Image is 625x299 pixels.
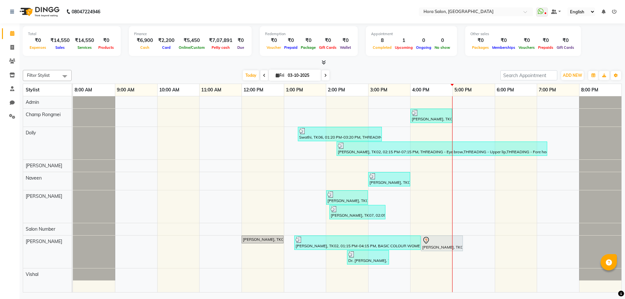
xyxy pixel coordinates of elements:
[371,31,452,37] div: Appointment
[414,37,433,44] div: 0
[371,37,393,44] div: 8
[139,45,151,50] span: Cash
[295,237,420,249] div: [PERSON_NAME], TK02, 01:15 PM-04:15 PM, BASIC COLOUR WOMEN - ROOTS,STYLING BLOWDRY - Long,WELLA P...
[134,31,246,37] div: Finance
[26,130,36,136] span: Dolly
[210,45,231,50] span: Petty cash
[243,70,259,80] span: Today
[26,238,62,244] span: [PERSON_NAME]
[27,73,50,78] span: Filter Stylist
[491,45,517,50] span: Memberships
[97,45,116,50] span: Products
[76,45,93,50] span: Services
[411,110,451,122] div: [PERSON_NAME], TK04, 04:00 PM-05:00 PM, Manicure & Pedicure - Bubblegum pedicure
[598,273,618,292] iframe: chat widget
[338,45,353,50] span: Wallet
[470,37,491,44] div: ₹0
[326,85,347,95] a: 2:00 PM
[393,37,414,44] div: 1
[317,37,338,44] div: ₹0
[327,191,367,204] div: [PERSON_NAME], TK04, 02:00 PM-03:00 PM, HAIRCUT WOMEN - Creative
[299,128,381,140] div: Swathi, TK06, 01:20 PM-03:20 PM, THREADING - Eye brow,Stipless waxing - Upper lip
[368,85,389,95] a: 3:00 PM
[265,37,283,44] div: ₹0
[206,37,235,44] div: ₹7,07,891
[115,85,136,95] a: 9:00 AM
[177,45,206,50] span: Online/Custom
[286,71,318,80] input: 2025-10-03
[26,163,62,169] span: [PERSON_NAME]
[134,37,156,44] div: ₹6,900
[274,73,286,78] span: Fri
[26,87,39,93] span: Stylist
[242,237,283,242] div: [PERSON_NAME], TK01, 12:00 PM-01:00 PM, QOD Mav prime - Medium
[500,70,557,80] input: Search Appointment
[17,3,61,21] img: logo
[283,45,299,50] span: Prepaid
[348,251,388,264] div: Dr. [PERSON_NAME], TK05, 02:30 PM-03:30 PM, BASIC COLOUR WOMEN - ROOTS
[299,37,317,44] div: ₹0
[555,45,576,50] span: Gift Cards
[97,37,116,44] div: ₹0
[48,37,72,44] div: ₹14,550
[393,45,414,50] span: Upcoming
[72,37,97,44] div: ₹14,550
[200,85,223,95] a: 11:00 AM
[73,85,94,95] a: 8:00 AM
[536,37,555,44] div: ₹0
[284,85,305,95] a: 1:00 PM
[265,45,283,50] span: Voucher
[236,45,246,50] span: Due
[265,31,353,37] div: Redemption
[72,3,100,21] b: 08047224946
[235,37,246,44] div: ₹0
[371,45,393,50] span: Completed
[338,37,353,44] div: ₹0
[299,45,317,50] span: Package
[28,31,116,37] div: Total
[470,45,491,50] span: Packages
[410,85,431,95] a: 4:00 PM
[156,37,177,44] div: ₹2,200
[453,85,473,95] a: 5:00 PM
[536,45,555,50] span: Prepaids
[555,37,576,44] div: ₹0
[26,99,39,105] span: Admin
[470,31,576,37] div: Other sales
[26,193,62,199] span: [PERSON_NAME]
[26,271,38,277] span: Vishal
[242,85,265,95] a: 12:00 PM
[414,45,433,50] span: Ongoing
[26,226,55,232] span: Salon Number
[433,37,452,44] div: 0
[283,37,299,44] div: ₹0
[177,37,206,44] div: ₹5,450
[26,175,43,181] span: Naveen ‪
[517,45,536,50] span: Vouchers
[517,37,536,44] div: ₹0
[495,85,516,95] a: 6:00 PM
[317,45,338,50] span: Gift Cards
[158,85,181,95] a: 10:00 AM
[433,45,452,50] span: No show
[54,45,66,50] span: Sales
[563,73,582,78] span: ADD NEW
[369,173,410,185] div: [PERSON_NAME], TK04, 03:00 PM-04:00 PM, HAIRCUT WOMEN - stylist
[537,85,558,95] a: 7:00 PM
[579,85,600,95] a: 8:00 PM
[160,45,172,50] span: Card
[337,143,547,155] div: [PERSON_NAME], TK02, 02:15 PM-07:15 PM, THREADING - Eye brow,THREADING - Upper lip,THREADING - Fo...
[28,45,48,50] span: Expenses
[491,37,517,44] div: ₹0
[26,112,61,117] span: Champ Rongmei
[330,206,385,218] div: [PERSON_NAME], TK07, 02:05 PM-03:25 PM, HAIR CUT MEN - Creative,[PERSON_NAME] TRIM
[28,37,48,44] div: ₹0
[422,237,462,250] div: [PERSON_NAME], TK03, 04:15 PM-05:15 PM, HAIRCUT WOMEN - Creative
[561,71,584,80] button: ADD NEW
